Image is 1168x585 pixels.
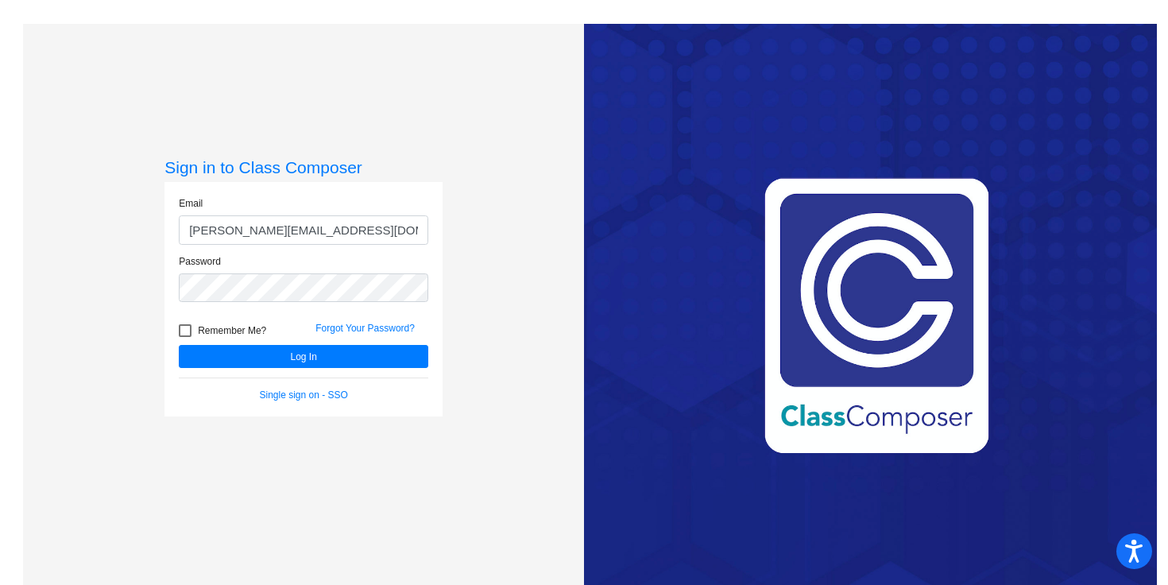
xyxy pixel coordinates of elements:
[198,321,266,340] span: Remember Me?
[315,323,415,334] a: Forgot Your Password?
[260,389,348,401] a: Single sign on - SSO
[164,157,443,177] h3: Sign in to Class Composer
[179,254,221,269] label: Password
[179,345,428,368] button: Log In
[179,196,203,211] label: Email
